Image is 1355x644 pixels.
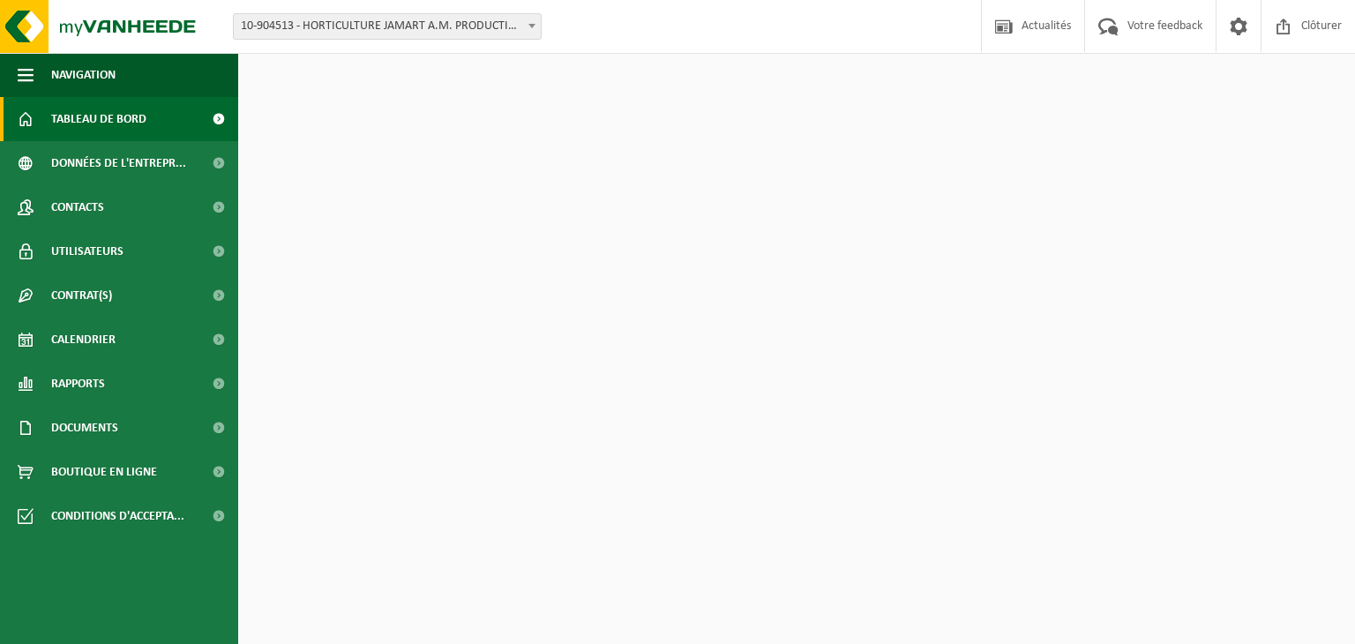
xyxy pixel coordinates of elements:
span: 10-904513 - HORTICULTURE JAMART A.M. PRODUCTION - BOVESSE [234,14,541,39]
span: Contacts [51,185,104,229]
span: Boutique en ligne [51,450,157,494]
span: Rapports [51,362,105,406]
span: Calendrier [51,318,116,362]
span: Utilisateurs [51,229,124,273]
span: Données de l'entrepr... [51,141,186,185]
span: Documents [51,406,118,450]
span: Tableau de bord [51,97,146,141]
span: 10-904513 - HORTICULTURE JAMART A.M. PRODUCTION - BOVESSE [233,13,542,40]
span: Contrat(s) [51,273,112,318]
span: Conditions d'accepta... [51,494,184,538]
span: Navigation [51,53,116,97]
